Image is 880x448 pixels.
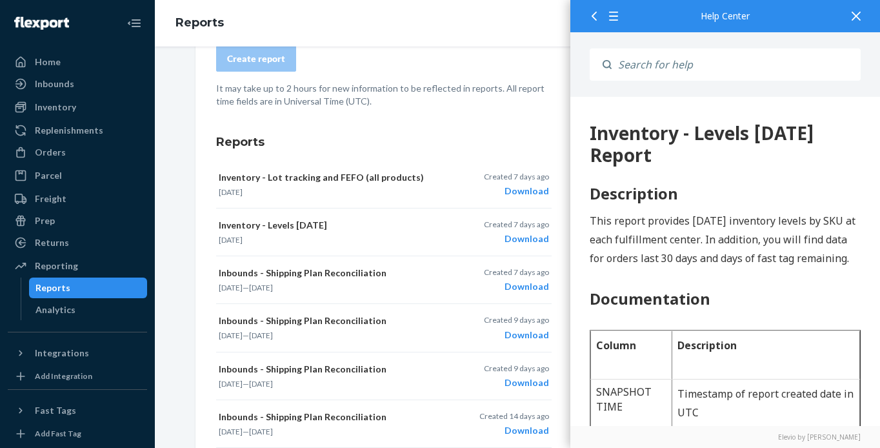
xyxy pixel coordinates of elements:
a: Add Fast Tag [8,426,147,442]
p: Inbounds - Shipping Plan Reconciliation [219,267,437,280]
time: [DATE] [219,187,243,197]
p: Name of the SKU in inventory [107,356,284,374]
a: Parcel [8,165,147,186]
div: Download [484,185,549,198]
div: Prep [35,214,55,227]
div: Returns [35,236,69,249]
div: Download [484,376,549,389]
p: — [219,282,437,293]
time: [DATE] [219,379,243,389]
div: Download [479,424,549,437]
div: Inbounds [35,77,74,90]
time: [DATE] [219,427,243,436]
div: Reporting [35,260,78,272]
h3: Reports [216,134,552,150]
button: Inbounds - Shipping Plan Reconciliation[DATE]—[DATE]Created 14 days agoDownload [216,400,552,448]
a: Inbounds [8,74,147,94]
h2: Documentation [19,190,290,214]
button: Create report [216,46,296,72]
strong: Column [26,241,66,256]
p: Inbounds - Shipping Plan Reconciliation [219,363,437,376]
div: Orders [35,146,66,159]
a: Returns [8,232,147,253]
div: Add Integration [35,371,92,382]
a: Reports [175,15,224,30]
a: Orders [8,142,147,163]
time: [DATE] [249,379,273,389]
a: Reports [29,278,148,298]
img: Flexport logo [14,17,69,30]
div: Freight [35,192,66,205]
time: [DATE] [249,283,273,292]
button: Inbounds - Shipping Plan Reconciliation[DATE]—[DATE]Created 9 days agoDownload [216,352,552,400]
h2: Description [19,85,290,108]
ol: breadcrumbs [165,5,234,42]
div: Analytics [35,303,75,316]
a: Home [8,52,147,72]
div: Home [35,56,61,68]
div: Add Fast Tag [35,428,81,439]
div: Parcel [35,169,62,182]
time: [DATE] [219,235,243,245]
time: [DATE] [249,331,273,340]
span: Chat [30,9,57,21]
button: Close Navigation [121,10,147,36]
td: SNAPSHOT TIME [21,283,102,351]
p: Inventory - Levels [DATE] [219,219,437,232]
div: Reports [35,281,70,294]
input: Search [612,48,861,81]
p: Created 9 days ago [484,363,549,374]
div: Download [484,280,549,293]
p: This report provides [DATE] inventory levels by SKU at each fulfillment center. In addition, you ... [19,115,290,170]
p: — [219,426,437,437]
button: Fast Tags [8,400,147,421]
button: Inbounds - Shipping Plan Reconciliation[DATE]—[DATE]Created 9 days agoDownload [216,304,552,352]
p: Created 9 days ago [484,314,549,325]
p: Inventory - Lot tracking and FEFO (all products) [219,171,437,184]
button: Inventory - Levels [DATE][DATE]Created 7 days agoDownload [216,209,552,256]
div: Inventory [35,101,76,114]
div: Fast Tags [35,404,76,417]
time: [DATE] [249,427,273,436]
a: Elevio by [PERSON_NAME] [590,433,861,442]
div: Download [484,329,549,341]
a: Replenishments [8,120,147,141]
time: [DATE] [219,331,243,340]
button: Integrations [8,343,147,363]
div: Download [484,232,549,245]
p: Timestamp of report created date in UTC [107,288,284,325]
button: Inbounds - Shipping Plan Reconciliation[DATE]—[DATE]Created 7 days agoDownload [216,256,552,304]
a: Analytics [29,300,148,320]
a: Inventory [8,97,147,117]
p: Created 7 days ago [484,171,549,182]
a: Prep [8,210,147,231]
time: [DATE] [219,283,243,292]
p: — [219,378,437,389]
a: Add Integration [8,369,147,384]
a: Freight [8,188,147,209]
p: Created 7 days ago [484,219,549,230]
strong: Description [107,241,166,256]
div: Help Center [590,12,861,21]
p: NAME [26,356,96,374]
p: Created 14 days ago [479,411,549,422]
p: Inbounds - Shipping Plan Reconciliation [219,411,437,423]
div: Create report [227,52,285,65]
div: Replenishments [35,124,103,137]
p: Inbounds - Shipping Plan Reconciliation [219,314,437,327]
div: 512 Inventory - Levels Today Report [19,26,290,69]
button: Inventory - Lot tracking and FEFO (all products)[DATE]Created 7 days agoDownload [216,161,552,209]
p: Created 7 days ago [484,267,549,278]
a: Reporting [8,256,147,276]
p: It may take up to 2 hours for new information to be reflected in reports. All report time fields ... [216,82,552,108]
p: — [219,330,437,341]
div: Integrations [35,347,89,360]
